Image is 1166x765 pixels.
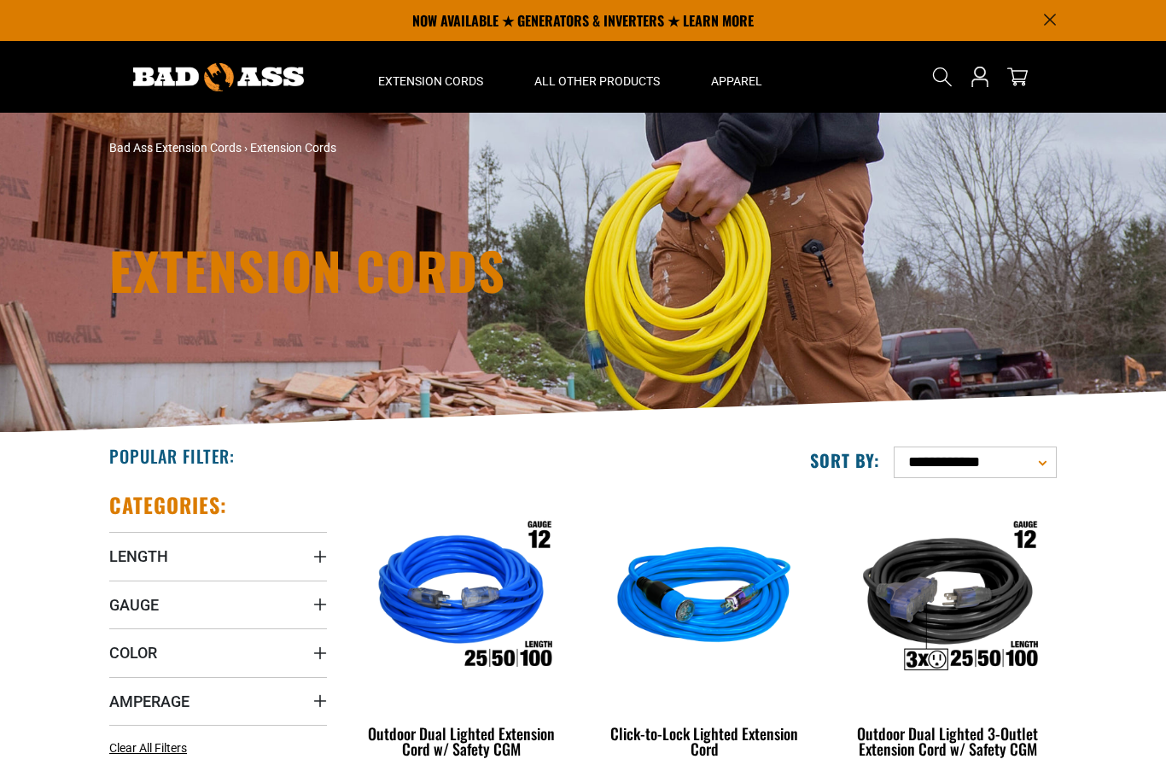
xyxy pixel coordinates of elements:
[109,139,732,157] nav: breadcrumbs
[353,726,570,756] div: Outdoor Dual Lighted Extension Cord w/ Safety CGM
[378,73,483,89] span: Extension Cords
[109,628,327,676] summary: Color
[109,532,327,580] summary: Length
[353,41,509,113] summary: Extension Cords
[596,726,813,756] div: Click-to-Lock Lighted Extension Cord
[840,500,1055,697] img: Outdoor Dual Lighted 3-Outlet Extension Cord w/ Safety CGM
[810,449,880,471] label: Sort by:
[109,244,732,295] h1: Extension Cords
[109,445,235,467] h2: Popular Filter:
[109,492,227,518] h2: Categories:
[133,63,304,91] img: Bad Ass Extension Cords
[685,41,788,113] summary: Apparel
[250,141,336,155] span: Extension Cords
[597,500,812,697] img: blue
[109,595,159,615] span: Gauge
[109,643,157,663] span: Color
[109,546,168,566] span: Length
[711,73,762,89] span: Apparel
[839,726,1057,756] div: Outdoor Dual Lighted 3-Outlet Extension Cord w/ Safety CGM
[109,141,242,155] a: Bad Ass Extension Cords
[244,141,248,155] span: ›
[109,739,194,757] a: Clear All Filters
[509,41,685,113] summary: All Other Products
[109,692,189,711] span: Amperage
[109,677,327,725] summary: Amperage
[109,581,327,628] summary: Gauge
[109,741,187,755] span: Clear All Filters
[534,73,660,89] span: All Other Products
[354,500,569,697] img: Outdoor Dual Lighted Extension Cord w/ Safety CGM
[929,63,956,91] summary: Search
